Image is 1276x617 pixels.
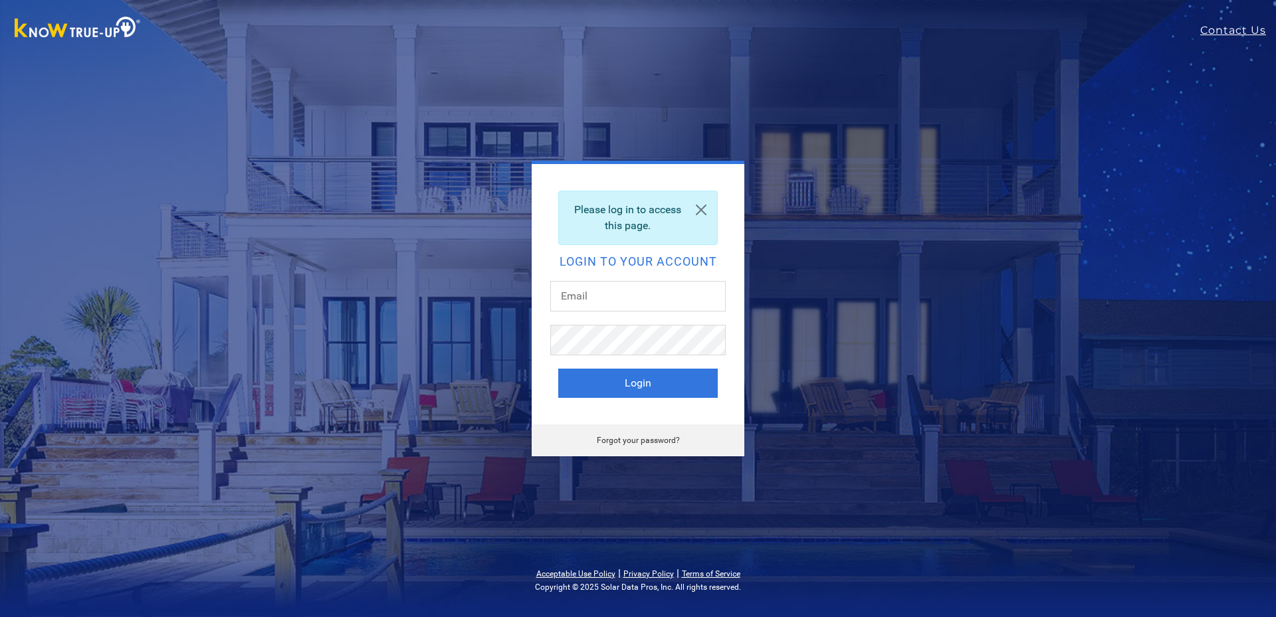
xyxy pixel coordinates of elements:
[550,281,726,311] input: Email
[685,191,717,228] a: Close
[682,569,740,578] a: Terms of Service
[8,14,148,44] img: Know True-Up
[558,369,718,398] button: Login
[1200,23,1276,39] a: Contact Us
[618,567,621,579] span: |
[623,569,674,578] a: Privacy Policy
[558,256,718,268] h2: Login to your account
[558,191,718,245] div: Please log in to access this page.
[536,569,615,578] a: Acceptable Use Policy
[677,567,679,579] span: |
[597,436,680,445] a: Forgot your password?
